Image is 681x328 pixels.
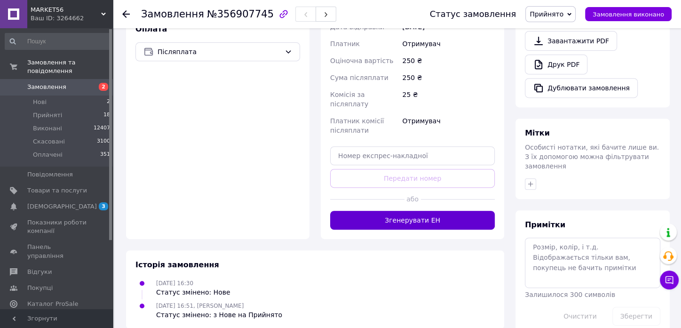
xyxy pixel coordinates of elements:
button: Замовлення виконано [585,7,672,21]
span: або [404,194,421,204]
div: Статус замовлення [430,9,516,19]
button: Дублювати замовлення [525,78,638,98]
a: Завантажити PDF [525,31,617,51]
span: Показники роботи компанії [27,218,87,235]
span: Дата відправки [330,23,384,31]
div: Ваш ID: 3264662 [31,14,113,23]
span: Мітки [525,128,550,137]
span: [DATE] 16:30 [156,280,193,287]
span: Каталог ProSale [27,300,78,308]
span: Примітки [525,220,565,229]
span: 3100 [97,137,110,146]
span: 2 [99,83,108,91]
button: Чат з покупцем [660,271,679,289]
span: 3 [99,202,108,210]
span: Сума післяплати [330,74,388,81]
span: Платник [330,40,360,48]
div: Повернутися назад [122,9,130,19]
span: Замовлення [27,83,66,91]
span: Покупці [27,284,53,292]
span: Повідомлення [27,170,73,179]
span: Виконані [33,124,62,133]
span: Відгуки [27,268,52,276]
span: Товари та послуги [27,186,87,195]
span: MARKET56 [31,6,101,14]
button: Згенерувати ЕН [330,211,495,230]
a: Друк PDF [525,55,587,74]
span: Нові [33,98,47,106]
span: Післяплата [158,47,281,57]
span: Оплата [135,24,167,33]
div: Статус змінено: з Нове на Прийнято [156,310,282,320]
div: 25 ₴ [400,86,497,112]
div: Статус змінено: Нове [156,288,230,297]
span: Скасовані [33,137,65,146]
span: Оплачені [33,151,63,159]
span: Прийнято [530,10,563,18]
span: Замовлення [141,8,204,20]
span: Комісія за післяплату [330,91,368,108]
span: Особисті нотатки, які бачите лише ви. З їх допомогою можна фільтрувати замовлення [525,144,659,170]
span: Замовлення виконано [593,11,664,18]
span: Замовлення та повідомлення [27,58,113,75]
span: 351 [100,151,110,159]
span: [DATE] 16:51, [PERSON_NAME] [156,303,244,309]
span: Оціночна вартість [330,57,393,64]
span: Прийняті [33,111,62,120]
div: Отримувач [400,35,497,52]
input: Номер експрес-накладної [330,146,495,165]
span: 12407 [94,124,110,133]
input: Пошук [5,33,111,50]
span: Панель управління [27,243,87,260]
span: Історія замовлення [135,260,219,269]
span: [DEMOGRAPHIC_DATA] [27,202,97,211]
div: 250 ₴ [400,52,497,69]
div: Отримувач [400,112,497,139]
span: Платник комісії післяплати [330,117,384,134]
span: №356907745 [207,8,274,20]
span: Залишилося 300 символів [525,291,615,298]
div: 250 ₴ [400,69,497,86]
span: 2 [107,98,110,106]
span: 18 [103,111,110,120]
